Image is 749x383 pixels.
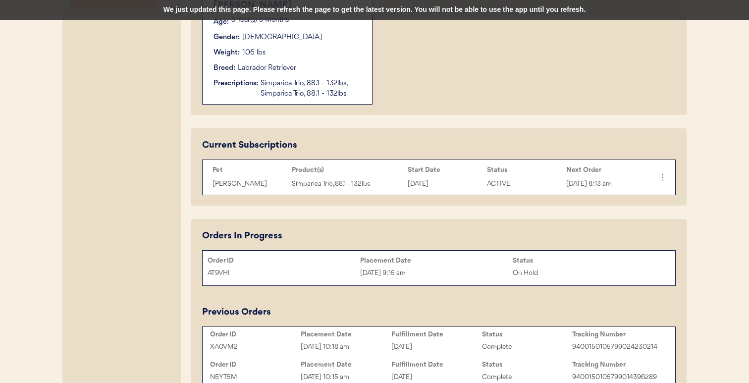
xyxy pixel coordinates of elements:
[292,178,403,190] div: Simparica Trio, 88.1 - 132lbs
[391,372,482,383] div: [DATE]
[202,139,297,152] div: Current Subscriptions
[572,372,663,383] div: 9400150105799014396289
[214,32,240,43] div: Gender:
[482,330,573,338] div: Status
[213,166,287,174] div: Pet
[513,257,665,265] div: Status
[242,48,266,58] div: 106 lbs
[261,78,362,99] div: Simparica Trio, 88.1 - 132lbs, Simparica Trio, 88.1 - 132lbs
[572,361,663,369] div: Tracking Number
[391,361,482,369] div: Fulfillment Date
[572,330,663,338] div: Tracking Number
[202,229,282,243] div: Orders In Progress
[360,268,513,279] div: [DATE] 9:15 am
[292,166,403,174] div: Product(s)
[210,330,301,338] div: Order ID
[301,341,391,353] div: [DATE] 10:18 am
[202,306,271,319] div: Previous Orders
[231,17,362,24] p: 5 Year(s) 3 Months
[242,32,322,43] div: [DEMOGRAPHIC_DATA]
[487,178,561,190] div: ACTIVE
[487,166,561,174] div: Status
[301,372,391,383] div: [DATE] 10:15 am
[214,63,235,73] div: Breed:
[301,361,391,369] div: Placement Date
[210,361,301,369] div: Order ID
[301,330,391,338] div: Placement Date
[210,372,301,383] div: N5YT5M
[213,178,287,190] div: [PERSON_NAME]
[513,268,665,279] div: On Hold
[566,178,641,190] div: [DATE] 8:13 am
[391,330,482,338] div: Fulfillment Date
[482,341,573,353] div: Complete
[408,166,482,174] div: Start Date
[408,178,482,190] div: [DATE]
[214,48,240,58] div: Weight:
[208,268,360,279] div: AT9VHI
[360,257,513,265] div: Placement Date
[572,341,663,353] div: 9400150105799024230214
[210,341,301,353] div: XA0VM2
[208,257,360,265] div: Order ID
[482,372,573,383] div: Complete
[214,78,258,89] div: Prescriptions:
[214,17,229,27] div: Age:
[238,63,296,73] div: Labrador Retriever
[391,341,482,353] div: [DATE]
[566,166,641,174] div: Next Order
[482,361,573,369] div: Status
